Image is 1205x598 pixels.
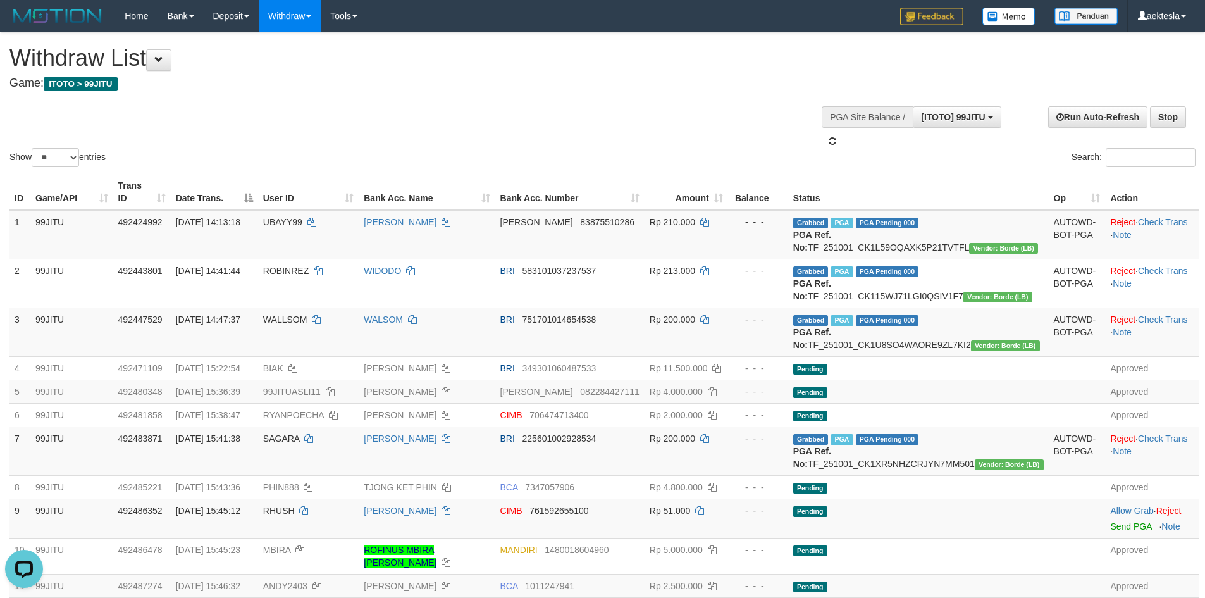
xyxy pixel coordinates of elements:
span: WALLSOM [263,315,307,325]
td: 99JITU [30,475,113,499]
span: Rp 200.000 [650,315,695,325]
span: BIAK [263,363,283,373]
span: Rp 51.000 [650,506,691,516]
th: Balance [728,174,788,210]
td: 99JITU [30,259,113,308]
span: Copy 761592655100 to clipboard [529,506,588,516]
span: SAGARA [263,433,300,444]
span: [DATE] 15:45:12 [176,506,240,516]
button: Open LiveChat chat widget [5,5,43,43]
span: CIMB [500,506,522,516]
a: Check Trans [1138,266,1188,276]
th: ID [9,174,30,210]
td: 10 [9,538,30,574]
span: 492485221 [118,482,163,492]
a: Reject [1110,433,1135,444]
span: Marked by aekjaguar [831,434,853,445]
td: TF_251001_CK1U8SO4WAORE9ZL7KI2 [788,308,1049,356]
td: · [1105,499,1199,538]
a: WIDODO [364,266,401,276]
a: [PERSON_NAME] [364,217,436,227]
a: Note [1113,230,1132,240]
a: ROFINUS MBIRA [PERSON_NAME] [364,545,436,568]
span: BRI [500,363,515,373]
div: - - - [733,432,783,445]
span: 492471109 [118,363,163,373]
td: 99JITU [30,210,113,259]
span: BCA [500,482,518,492]
td: 8 [9,475,30,499]
span: Copy 83875510286 to clipboard [580,217,634,227]
span: Rp 213.000 [650,266,695,276]
td: 9 [9,499,30,538]
td: 4 [9,356,30,380]
span: Rp 11.500.000 [650,363,708,373]
td: 6 [9,403,30,427]
span: Pending [793,364,827,375]
select: Showentries [32,148,79,167]
span: BRI [500,315,515,325]
span: Grabbed [793,266,829,277]
span: Vendor URL: https://dashboard.q2checkout.com/secure [963,292,1032,302]
a: Stop [1150,106,1186,128]
label: Search: [1072,148,1196,167]
b: PGA Ref. No: [793,278,831,301]
span: BCA [500,581,518,591]
span: Marked by aekjaguar [831,315,853,326]
span: [DATE] 14:47:37 [176,315,240,325]
td: AUTOWD-BOT-PGA [1049,308,1106,356]
span: Rp 5.000.000 [650,545,703,555]
span: · [1110,506,1156,516]
div: - - - [733,409,783,421]
span: Grabbed [793,315,829,326]
th: Bank Acc. Name: activate to sort column ascending [359,174,495,210]
th: Action [1105,174,1199,210]
span: [DATE] 15:38:47 [176,410,240,420]
span: [ITOTO] 99JITU [921,112,985,122]
span: Pending [793,545,827,556]
span: [DATE] 15:45:23 [176,545,240,555]
td: 99JITU [30,380,113,403]
span: PGA Pending [856,266,919,277]
td: TF_251001_CK1XR5NHZCRJYN7MM501 [788,427,1049,475]
th: Op: activate to sort column ascending [1049,174,1106,210]
span: Copy 706474713400 to clipboard [529,410,588,420]
h1: Withdraw List [9,46,791,71]
td: 3 [9,308,30,356]
a: Check Trans [1138,433,1188,444]
span: CIMB [500,410,522,420]
div: - - - [733,481,783,494]
span: 492486352 [118,506,163,516]
span: Copy 082284427111 to clipboard [580,387,639,397]
span: PGA Pending [856,218,919,228]
span: MANDIRI [500,545,538,555]
span: Pending [793,582,827,592]
td: 99JITU [30,574,113,597]
td: AUTOWD-BOT-PGA [1049,259,1106,308]
a: Reject [1110,217,1135,227]
img: MOTION_logo.png [9,6,106,25]
a: Reject [1110,315,1135,325]
span: BRI [500,433,515,444]
td: · · [1105,210,1199,259]
a: Run Auto-Refresh [1048,106,1147,128]
span: 492487274 [118,581,163,591]
a: [PERSON_NAME] [364,581,436,591]
span: [DATE] 15:43:36 [176,482,240,492]
td: · · [1105,427,1199,475]
a: Note [1113,327,1132,337]
td: 99JITU [30,308,113,356]
span: [DATE] 15:46:32 [176,581,240,591]
td: 1 [9,210,30,259]
span: PGA Pending [856,434,919,445]
span: Rp 2.500.000 [650,581,703,591]
span: BRI [500,266,515,276]
span: Pending [793,506,827,517]
div: - - - [733,265,783,277]
a: Reject [1110,266,1135,276]
span: Pending [793,387,827,398]
div: - - - [733,362,783,375]
span: Rp 4.000.000 [650,387,703,397]
th: Amount: activate to sort column ascending [645,174,728,210]
a: Note [1113,446,1132,456]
